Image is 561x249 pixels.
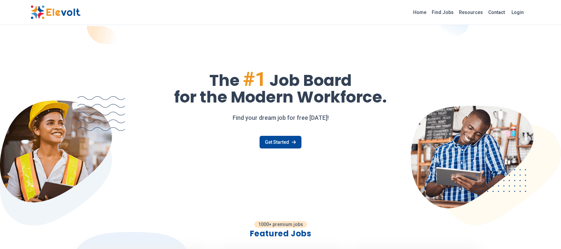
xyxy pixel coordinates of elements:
h1: The Job Board for the Modern Workforce. [31,69,530,105]
p: Find your dream job for free [DATE]! [31,113,530,123]
a: Resources [456,7,486,18]
img: Elevolt [31,5,80,19]
span: #1 [243,67,266,91]
a: Login [507,6,528,19]
a: Home [410,7,429,18]
a: Find Jobs [429,7,456,18]
a: Get Started [260,136,301,148]
a: Contact [486,7,507,18]
h2: Featured Jobs [81,228,480,239]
